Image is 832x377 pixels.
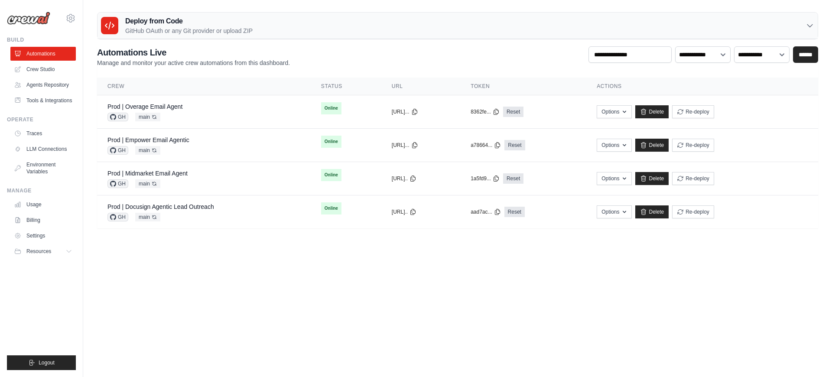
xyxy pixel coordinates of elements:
button: aad7ac... [471,208,500,215]
th: Token [460,78,586,95]
button: Options [597,105,632,118]
a: Prod | Overage Email Agent [107,103,182,110]
span: main [135,146,160,155]
div: Build [7,36,76,43]
h3: Deploy from Code [125,16,253,26]
a: Settings [10,229,76,243]
button: Options [597,205,632,218]
th: Crew [97,78,311,95]
div: Operate [7,116,76,123]
th: Status [311,78,381,95]
a: Reset [504,207,525,217]
span: main [135,179,160,188]
th: Actions [586,78,818,95]
a: Traces [10,127,76,140]
th: URL [381,78,460,95]
a: Agents Repository [10,78,76,92]
button: Re-deploy [672,105,714,118]
a: Crew Studio [10,62,76,76]
span: GH [107,113,128,121]
a: Delete [635,105,669,118]
span: Online [321,169,341,181]
a: Usage [10,198,76,211]
h2: Automations Live [97,46,290,58]
a: Billing [10,213,76,227]
button: Re-deploy [672,139,714,152]
p: GitHub OAuth or any Git provider or upload ZIP [125,26,253,35]
a: Environment Variables [10,158,76,179]
span: Online [321,102,341,114]
button: a78664... [471,142,501,149]
a: Delete [635,139,669,152]
span: Logout [39,359,55,366]
img: Logo [7,12,50,25]
a: Automations [10,47,76,61]
span: main [135,213,160,221]
a: Prod | Empower Email Agentic [107,136,189,143]
span: Online [321,136,341,148]
button: Re-deploy [672,205,714,218]
button: 8362fe... [471,108,500,115]
span: GH [107,213,128,221]
a: Prod | Docusign Agentic Lead Outreach [107,203,214,210]
span: Resources [26,248,51,255]
a: LLM Connections [10,142,76,156]
a: Tools & Integrations [10,94,76,107]
a: Prod | Midmarket Email Agent [107,170,188,177]
button: Resources [10,244,76,258]
div: Manage [7,187,76,194]
span: GH [107,146,128,155]
a: Reset [503,173,523,184]
a: Reset [503,107,523,117]
a: Delete [635,205,669,218]
span: main [135,113,160,121]
span: Online [321,202,341,214]
p: Manage and monitor your active crew automations from this dashboard. [97,58,290,67]
button: Options [597,139,632,152]
span: GH [107,179,128,188]
button: Logout [7,355,76,370]
button: Options [597,172,632,185]
button: 1a5fd9... [471,175,500,182]
button: Re-deploy [672,172,714,185]
a: Delete [635,172,669,185]
a: Reset [504,140,525,150]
